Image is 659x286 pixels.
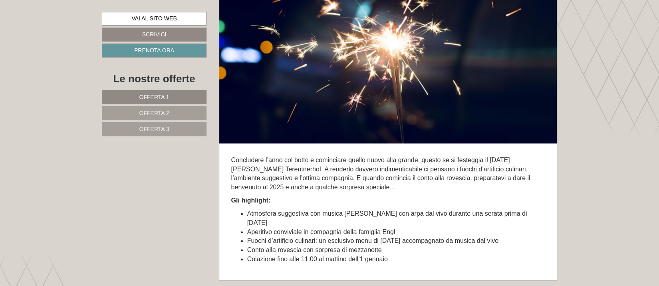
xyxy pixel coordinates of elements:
[247,236,545,246] li: Fuochi d’artificio culinari: un esclusivo menu di [DATE] accompagnato da musica dal vivo
[102,44,206,58] a: Prenota ora
[139,110,169,116] span: Offerta 2
[247,246,545,255] li: Conto alla rovescia con sorpresa di mezzanotte
[231,197,271,204] strong: Gli highlight:
[247,228,545,237] li: Aperitivo conviviale in compagnia della famiglia Engl
[231,156,545,192] p: Concludere l’anno col botto e cominciare quello nuovo alla grande: questo se si festeggia il [DAT...
[102,28,206,42] a: Scrivici
[247,255,545,264] li: Colazione fino alle 11:00 al mattino dell’1 gennaio
[139,94,169,100] span: Offerta 1
[102,71,206,86] div: Le nostre offerte
[247,209,545,228] li: Atmosfera suggestiva con musica [PERSON_NAME] con arpa dal vivo durante una serata prima di [DATE]
[139,126,169,132] span: Offerta 3
[102,12,206,26] a: Vai al sito web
